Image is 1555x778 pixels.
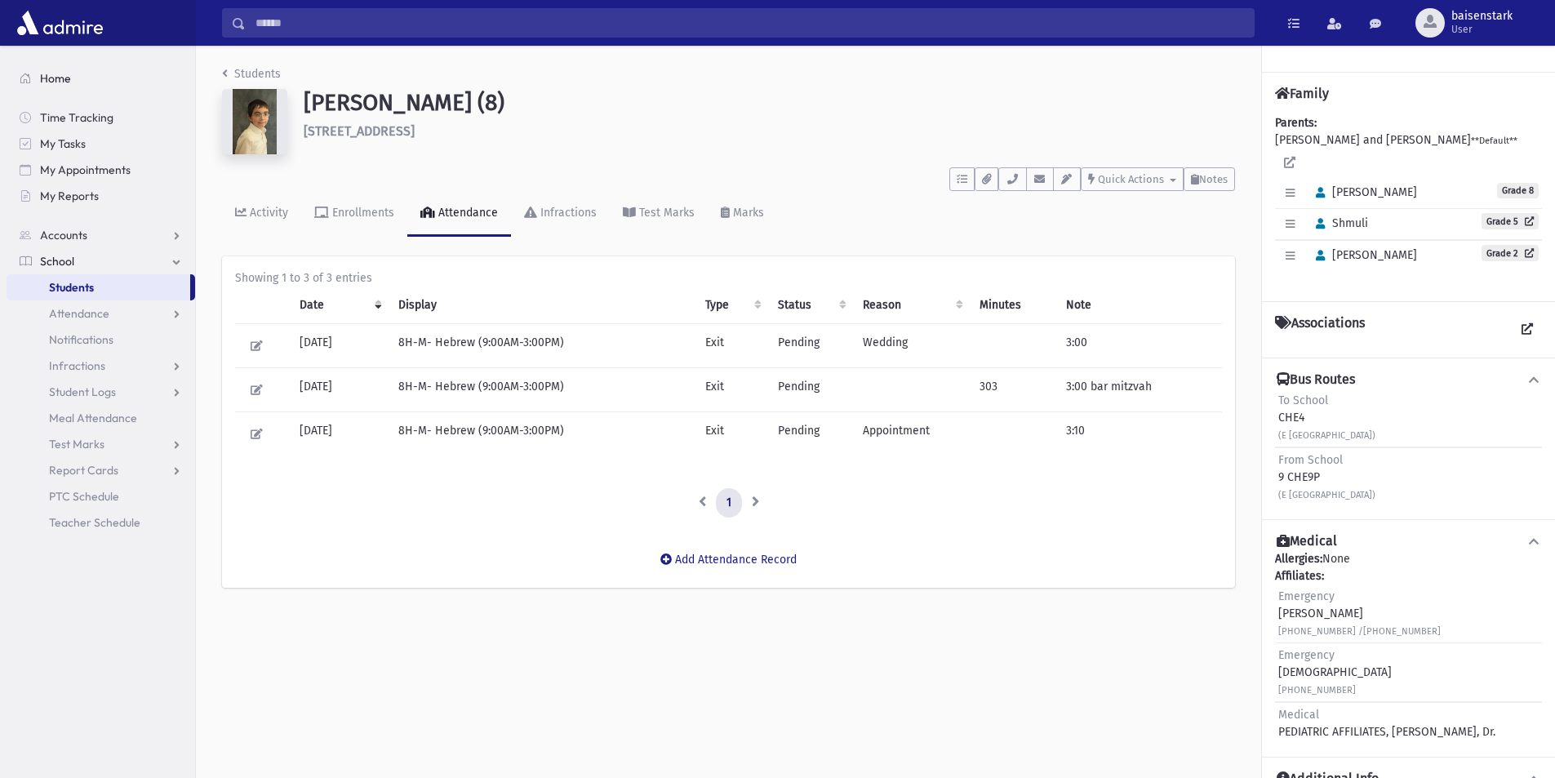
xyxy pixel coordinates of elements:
[1056,287,1222,324] th: Note
[1278,392,1375,443] div: CHE4
[389,287,695,324] th: Display
[1275,116,1317,130] b: Parents:
[389,412,695,456] td: 8H-M- Hebrew (9:00AM-3:00PM)
[49,411,137,425] span: Meal Attendance
[1275,371,1542,389] button: Bus Routes
[1482,245,1539,261] a: Grade 2
[7,431,195,457] a: Test Marks
[222,191,301,237] a: Activity
[7,157,195,183] a: My Appointments
[40,136,86,151] span: My Tasks
[7,405,195,431] a: Meal Attendance
[1308,216,1368,230] span: Shmuli
[389,368,695,412] td: 8H-M- Hebrew (9:00AM-3:00PM)
[49,489,119,504] span: PTC Schedule
[1278,647,1392,698] div: [DEMOGRAPHIC_DATA]
[1482,213,1539,229] a: Grade 5
[1184,167,1235,191] button: Notes
[537,206,597,220] div: Infractions
[610,191,708,237] a: Test Marks
[695,368,768,412] td: Exit
[768,368,853,412] td: Pending
[695,287,768,324] th: Type: activate to sort column ascending
[695,412,768,456] td: Exit
[1278,708,1319,722] span: Medical
[7,222,195,248] a: Accounts
[768,287,853,324] th: Status: activate to sort column ascending
[245,334,269,358] button: Edit
[245,422,269,446] button: Edit
[7,353,195,379] a: Infractions
[40,254,74,269] span: School
[40,110,113,125] span: Time Tracking
[222,65,281,89] nav: breadcrumb
[1275,569,1324,583] b: Affiliates:
[1513,315,1542,345] a: View all Associations
[49,358,105,373] span: Infractions
[7,327,195,353] a: Notifications
[1275,315,1365,345] h4: Associations
[1056,368,1222,412] td: 3:00 bar mitzvah
[1275,114,1542,288] div: [PERSON_NAME] and [PERSON_NAME]
[49,280,94,295] span: Students
[304,123,1235,139] h6: [STREET_ADDRESS]
[7,183,195,209] a: My Reports
[1278,685,1356,696] small: [PHONE_NUMBER]
[389,324,695,368] td: 8H-M- Hebrew (9:00AM-3:00PM)
[7,104,195,131] a: Time Tracking
[716,488,742,518] a: 1
[407,191,511,237] a: Attendance
[7,65,195,91] a: Home
[247,206,288,220] div: Activity
[13,7,107,39] img: AdmirePro
[49,463,118,478] span: Report Cards
[768,324,853,368] td: Pending
[1278,589,1335,603] span: Emergency
[1275,533,1542,550] button: Medical
[1277,371,1355,389] h4: Bus Routes
[7,483,195,509] a: PTC Schedule
[1199,173,1228,185] span: Notes
[7,300,195,327] a: Attendance
[1278,490,1375,500] small: (E [GEOGRAPHIC_DATA])
[730,206,764,220] div: Marks
[49,332,113,347] span: Notifications
[1275,550,1542,744] div: None
[235,269,1222,287] div: Showing 1 to 3 of 3 entries
[1278,393,1328,407] span: To School
[1081,167,1184,191] button: Quick Actions
[1451,10,1513,23] span: baisenstark
[7,274,190,300] a: Students
[304,89,1235,117] h1: [PERSON_NAME] (8)
[290,287,389,324] th: Date: activate to sort column ascending
[1278,588,1441,639] div: [PERSON_NAME]
[1308,248,1417,262] span: [PERSON_NAME]
[7,457,195,483] a: Report Cards
[636,206,695,220] div: Test Marks
[695,324,768,368] td: Exit
[1278,453,1343,467] span: From School
[1278,430,1375,441] small: (E [GEOGRAPHIC_DATA])
[970,368,1055,412] td: 303
[650,545,807,575] button: Add Attendance Record
[1278,648,1335,662] span: Emergency
[301,191,407,237] a: Enrollments
[1278,451,1375,503] div: 9 CHE9P
[1275,552,1322,566] b: Allergies:
[7,509,195,536] a: Teacher Schedule
[853,287,970,324] th: Reason: activate to sort column ascending
[290,324,389,368] td: [DATE]
[970,287,1055,324] th: Minutes
[7,131,195,157] a: My Tasks
[708,191,777,237] a: Marks
[1308,185,1417,199] span: [PERSON_NAME]
[7,248,195,274] a: School
[49,437,104,451] span: Test Marks
[49,515,140,530] span: Teacher Schedule
[1451,23,1513,36] span: User
[853,324,970,368] td: Wedding
[40,228,87,242] span: Accounts
[329,206,394,220] div: Enrollments
[1278,706,1495,740] div: PEDIATRIC AFFILIATES, [PERSON_NAME], Dr.
[40,189,99,203] span: My Reports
